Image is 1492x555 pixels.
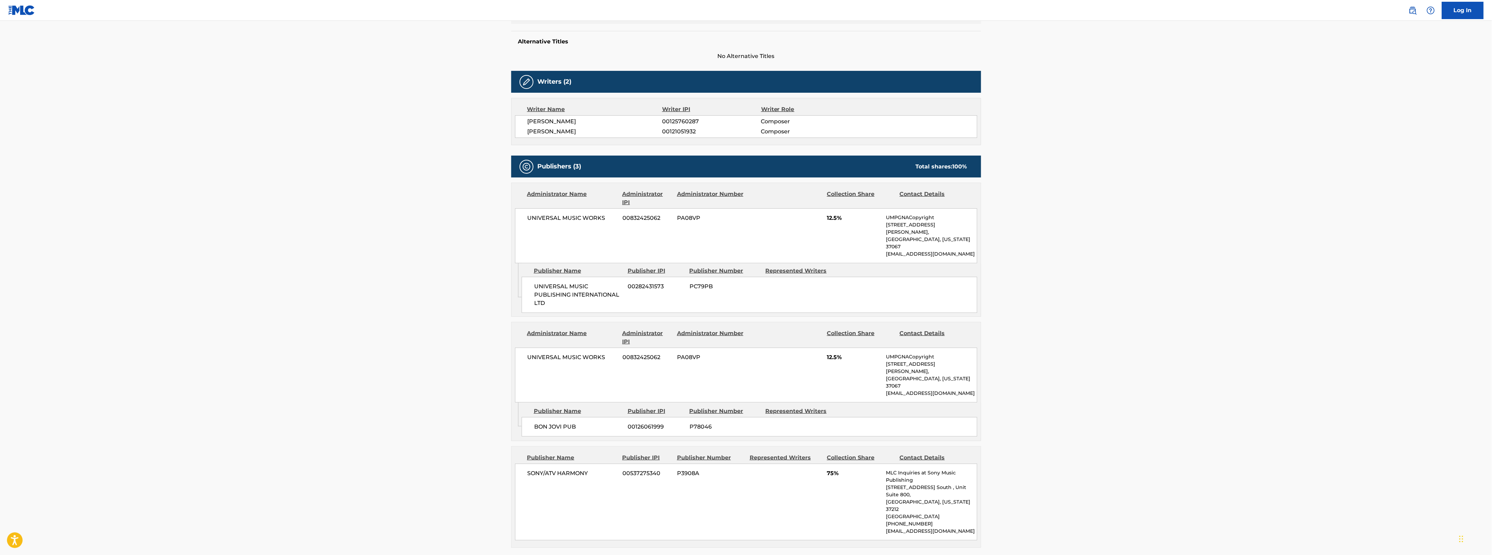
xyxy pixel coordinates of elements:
span: 100 % [953,163,967,170]
span: P78046 [690,423,760,431]
span: 12.5% [827,214,881,222]
div: Contact Details [900,190,967,207]
img: help [1427,6,1435,15]
h5: Alternative Titles [518,38,974,45]
span: UNIVERSAL MUSIC PUBLISHING INTERNATIONAL LTD [534,282,623,307]
span: P3908A [677,469,744,478]
div: Represented Writers [750,454,822,462]
div: Administrator Name [527,190,617,207]
div: Administrator Name [527,329,617,346]
p: [EMAIL_ADDRESS][DOMAIN_NAME] [886,250,977,258]
p: [STREET_ADDRESS][PERSON_NAME], [886,221,977,236]
span: 75% [827,469,881,478]
div: Publisher IPI [628,407,684,415]
p: [GEOGRAPHIC_DATA] [886,513,977,520]
span: [PERSON_NAME] [528,117,662,126]
span: Composer [761,127,851,136]
div: Publisher Number [677,454,744,462]
p: [STREET_ADDRESS][PERSON_NAME], [886,361,977,375]
span: [PERSON_NAME] [528,127,662,136]
div: Contact Details [900,329,967,346]
span: UNIVERSAL MUSIC WORKS [528,214,618,222]
span: SONY/ATV HARMONY [528,469,618,478]
div: Publisher Number [690,407,760,415]
p: [GEOGRAPHIC_DATA], [US_STATE] 37067 [886,375,977,390]
p: UMPGNACopyright [886,353,977,361]
p: [PHONE_NUMBER] [886,520,977,528]
p: [STREET_ADDRESS] South , Unit Suite 800, [886,484,977,498]
div: Represented Writers [766,407,837,415]
p: [EMAIL_ADDRESS][DOMAIN_NAME] [886,528,977,535]
img: MLC Logo [8,5,35,15]
div: Administrator Number [677,329,744,346]
span: PA08VP [677,214,744,222]
div: Writer Name [527,105,662,114]
span: 12.5% [827,353,881,362]
div: Administrator IPI [622,190,672,207]
div: Collection Share [827,329,894,346]
div: Collection Share [827,454,894,462]
a: Public Search [1406,3,1420,17]
img: search [1409,6,1417,15]
div: Help [1424,3,1438,17]
div: Publisher Number [690,267,760,275]
span: UNIVERSAL MUSIC WORKS [528,353,618,362]
span: 00125760287 [662,117,761,126]
span: 00121051932 [662,127,761,136]
span: 00832425062 [622,214,672,222]
div: Administrator Number [677,190,744,207]
div: Total shares: [916,163,967,171]
span: Composer [761,117,851,126]
div: Collection Share [827,190,894,207]
div: Writer Role [761,105,851,114]
span: 00537275340 [622,469,672,478]
span: No Alternative Titles [511,52,981,60]
div: Administrator IPI [622,329,672,346]
a: Log In [1442,2,1484,19]
div: Publisher IPI [628,267,684,275]
div: Drag [1459,529,1464,549]
span: 00282431573 [628,282,684,291]
span: 00832425062 [622,353,672,362]
div: Publisher IPI [622,454,672,462]
img: Publishers [522,163,531,171]
span: PA08VP [677,353,744,362]
span: PC79PB [690,282,760,291]
div: Represented Writers [766,267,837,275]
p: [GEOGRAPHIC_DATA], [US_STATE] 37067 [886,236,977,250]
div: Writer IPI [662,105,761,114]
div: Contact Details [900,454,967,462]
iframe: Chat Widget [1457,522,1492,555]
div: Publisher Name [527,454,617,462]
p: [EMAIL_ADDRESS][DOMAIN_NAME] [886,390,977,397]
div: Publisher Name [534,267,622,275]
span: BON JOVI PUB [534,423,623,431]
h5: Publishers (3) [538,163,581,171]
p: [GEOGRAPHIC_DATA], [US_STATE] 37212 [886,498,977,513]
h5: Writers (2) [538,78,572,86]
p: MLC Inquiries at Sony Music Publishing [886,469,977,484]
div: Publisher Name [534,407,622,415]
p: UMPGNACopyright [886,214,977,221]
img: Writers [522,78,531,86]
span: 00126061999 [628,423,684,431]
